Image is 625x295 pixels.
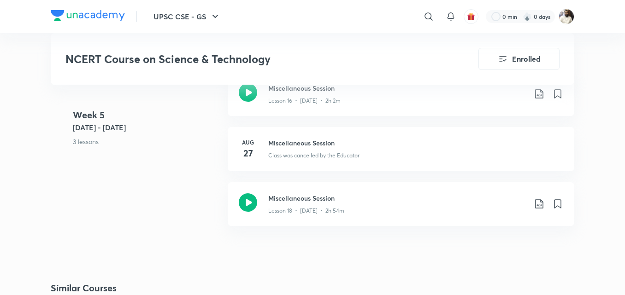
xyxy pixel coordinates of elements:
[51,10,125,21] img: Company Logo
[73,122,220,133] h5: [DATE] - [DATE]
[239,138,257,146] h6: Aug
[239,146,257,160] h4: 27
[478,48,560,70] button: Enrolled
[559,9,574,24] img: Aditya Aman
[73,137,220,146] p: 3 lessons
[268,193,526,203] h3: Miscellaneous Session
[268,138,563,148] h3: Miscellaneous Session
[51,10,125,23] a: Company Logo
[268,97,341,105] p: Lesson 16 • [DATE] • 2h 2m
[268,83,526,93] h3: Miscellaneous Session
[268,207,344,215] p: Lesson 18 • [DATE] • 2h 54m
[65,52,426,66] h3: NCERT Course on Science & Technology
[467,12,475,21] img: avatar
[523,12,532,21] img: streak
[228,127,574,182] a: Aug27Miscellaneous SessionClass was cancelled by the Educator
[73,108,220,122] h4: Week 5
[464,9,478,24] button: avatar
[228,182,574,237] a: Miscellaneous SessionLesson 18 • [DATE] • 2h 54m
[148,7,226,26] button: UPSC CSE - GS
[268,151,360,160] p: Class was cancelled by the Educator
[228,72,574,127] a: Miscellaneous SessionLesson 16 • [DATE] • 2h 2m
[51,281,117,295] h2: Similar Courses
